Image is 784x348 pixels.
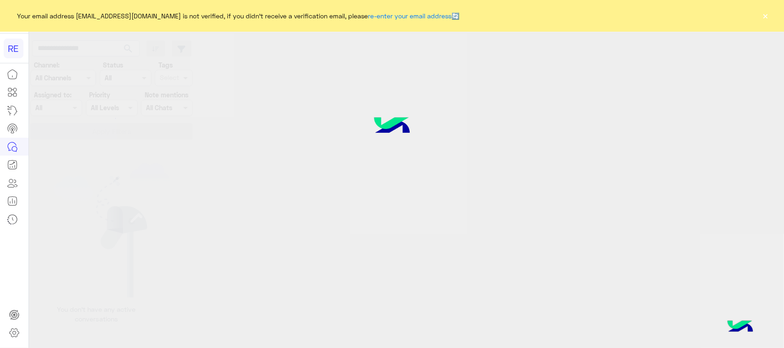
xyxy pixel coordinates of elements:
[724,311,756,343] img: hulul-logo.png
[17,11,460,21] span: Your email address [EMAIL_ADDRESS][DOMAIN_NAME] is not verified, if you didn't receive a verifica...
[761,11,770,20] button: ×
[357,104,426,150] img: hulul-logo.png
[4,39,23,58] div: RE
[368,12,452,20] a: re-enter your email address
